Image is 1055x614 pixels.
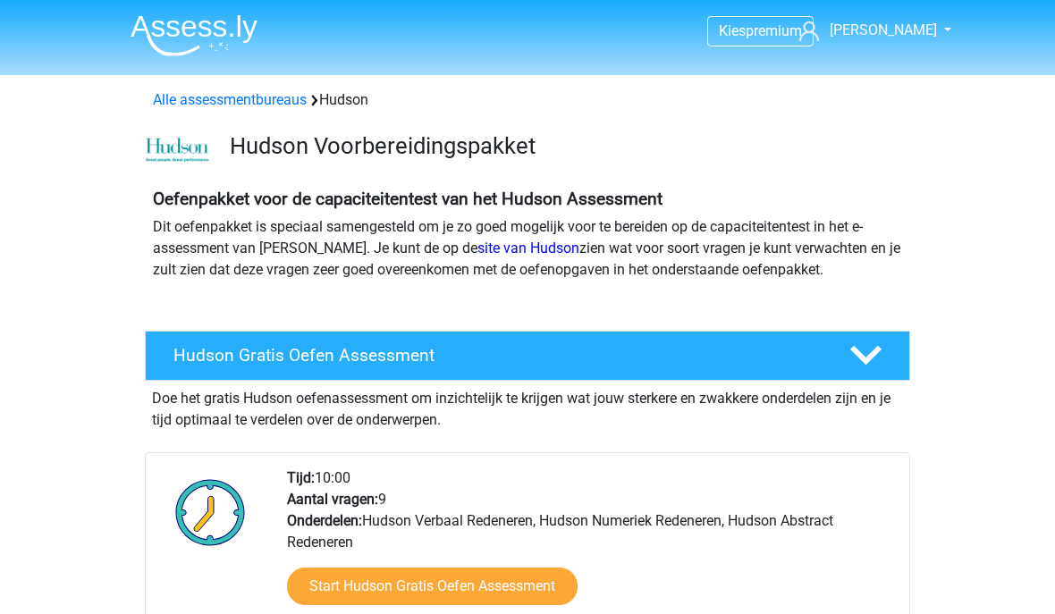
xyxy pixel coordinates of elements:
span: premium [746,22,802,39]
a: Start Hudson Gratis Oefen Assessment [287,568,578,605]
b: Aantal vragen: [287,491,378,508]
p: Dit oefenpakket is speciaal samengesteld om je zo goed mogelijk voor te bereiden op de capaciteit... [153,216,902,281]
h3: Hudson Voorbereidingspakket [230,132,896,160]
b: Oefenpakket voor de capaciteitentest van het Hudson Assessment [153,189,663,209]
div: Hudson [146,89,909,111]
a: [PERSON_NAME] [792,20,939,41]
h4: Hudson Gratis Oefen Assessment [173,345,821,366]
b: Onderdelen: [287,512,362,529]
img: cefd0e47479f4eb8e8c001c0d358d5812e054fa8.png [146,138,209,163]
span: [PERSON_NAME] [830,21,937,38]
b: Tijd: [287,469,315,486]
span: Kies [719,22,746,39]
a: Hudson Gratis Oefen Assessment [138,331,917,381]
div: Doe het gratis Hudson oefenassessment om inzichtelijk te krijgen wat jouw sterkere en zwakkere on... [145,381,910,431]
a: site van Hudson [477,240,579,257]
img: Assessly [131,14,257,56]
img: Klok [165,467,256,557]
a: Alle assessmentbureaus [153,91,307,108]
a: Kiespremium [708,19,813,43]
